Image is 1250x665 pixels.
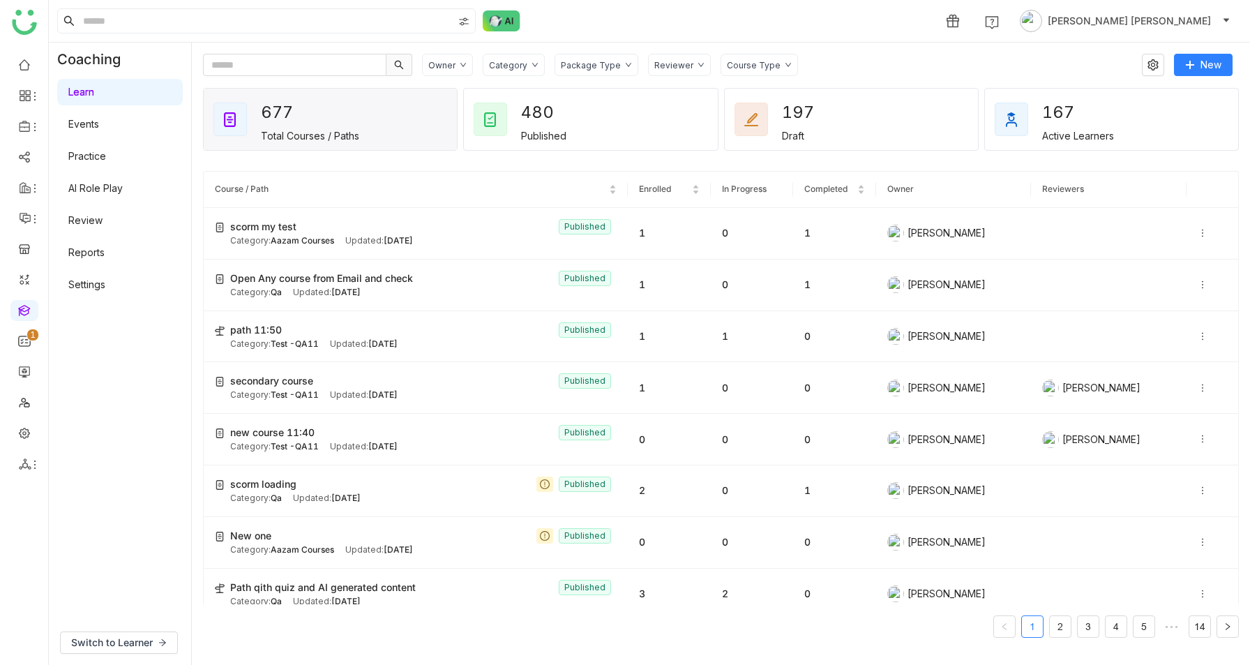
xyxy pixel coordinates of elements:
[482,111,499,128] img: published_courses.svg
[559,219,611,234] nz-tag: Published
[559,528,611,544] nz-tag: Published
[293,595,361,608] div: Updated:
[1050,616,1071,637] a: 2
[230,338,319,351] div: Category:
[230,595,282,608] div: Category:
[887,534,904,551] img: 684a9b6bde261c4b36a3d2e3
[793,569,876,620] td: 0
[68,118,99,130] a: Events
[1134,616,1154,637] a: 5
[230,271,413,286] span: Open Any course from Email and check
[1078,616,1099,637] a: 3
[559,322,611,338] nz-tag: Published
[628,465,711,517] td: 2
[804,184,848,194] span: Completed
[793,260,876,311] td: 1
[1017,10,1233,32] button: [PERSON_NAME] [PERSON_NAME]
[559,580,611,595] nz-tag: Published
[271,287,282,297] span: Qa
[1042,380,1175,396] div: [PERSON_NAME]
[345,234,413,248] div: Updated:
[793,414,876,465] td: 0
[887,585,1020,602] div: [PERSON_NAME]
[887,276,1020,293] div: [PERSON_NAME]
[458,16,469,27] img: search-type.svg
[711,311,794,363] td: 1
[1020,10,1042,32] img: avatar
[985,15,999,29] img: help.svg
[230,234,334,248] div: Category:
[887,585,904,602] img: 684a9aedde261c4b36a3ced9
[230,425,315,440] span: new course 11:40
[368,441,398,451] span: [DATE]
[230,477,296,492] span: scorm loading
[230,219,296,234] span: scorm my test
[12,10,37,35] img: logo
[1042,431,1059,448] img: 684a9b22de261c4b36a3d00f
[1217,615,1239,638] button: Next Page
[628,311,711,363] td: 1
[793,517,876,569] td: 0
[215,326,225,336] img: create-new-path.svg
[230,373,313,389] span: secondary course
[230,528,271,544] span: New one
[743,111,760,128] img: draft_courses.svg
[261,98,311,127] div: 677
[230,492,282,505] div: Category:
[1161,615,1183,638] span: •••
[215,377,225,387] img: create-new-course.svg
[68,246,105,258] a: Reports
[559,271,611,286] nz-tag: Published
[1189,615,1211,638] li: 14
[711,362,794,414] td: 0
[1021,615,1044,638] li: 1
[71,635,153,650] span: Switch to Learner
[384,544,413,555] span: [DATE]
[628,517,711,569] td: 0
[331,287,361,297] span: [DATE]
[793,311,876,363] td: 0
[521,130,566,142] div: Published
[60,632,178,654] button: Switch to Learner
[1042,380,1059,396] img: 684a9b22de261c4b36a3d00f
[330,338,398,351] div: Updated:
[483,10,520,31] img: ask-buddy-normal.svg
[68,278,105,290] a: Settings
[1077,615,1099,638] li: 3
[654,60,693,70] div: Reviewer
[887,534,1020,551] div: [PERSON_NAME]
[215,223,225,232] img: create-new-course.svg
[345,544,413,557] div: Updated:
[261,130,359,142] div: Total Courses / Paths
[711,208,794,260] td: 0
[561,60,621,70] div: Package Type
[887,482,1020,499] div: [PERSON_NAME]
[722,184,767,194] span: In Progress
[368,389,398,400] span: [DATE]
[489,60,527,70] div: Category
[68,86,94,98] a: Learn
[230,286,282,299] div: Category:
[1106,616,1127,637] a: 4
[428,60,455,70] div: Owner
[68,214,103,226] a: Review
[1161,615,1183,638] li: Next 5 Pages
[887,328,904,345] img: 684a9b22de261c4b36a3d00f
[1049,615,1071,638] li: 2
[1022,616,1043,637] a: 1
[368,338,398,349] span: [DATE]
[215,480,225,490] img: create-new-course.svg
[711,414,794,465] td: 0
[384,235,413,246] span: [DATE]
[271,235,334,246] span: Aazam Courses
[559,425,611,440] nz-tag: Published
[271,338,319,349] span: Test -QA11
[559,373,611,389] nz-tag: Published
[230,440,319,454] div: Category:
[1003,111,1020,128] img: active_learners.svg
[330,389,398,402] div: Updated:
[271,596,282,606] span: Qa
[711,260,794,311] td: 0
[1042,98,1092,127] div: 167
[639,184,671,194] span: Enrolled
